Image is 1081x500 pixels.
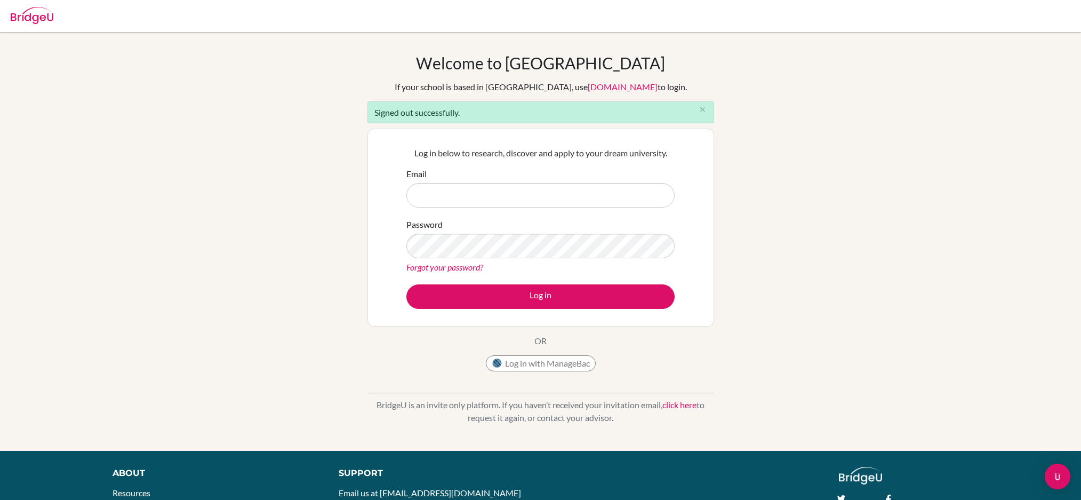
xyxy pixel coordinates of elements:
[406,262,483,272] a: Forgot your password?
[113,467,315,480] div: About
[486,355,596,371] button: Log in with ManageBac
[395,81,687,93] div: If your school is based in [GEOGRAPHIC_DATA], use to login.
[588,82,658,92] a: [DOMAIN_NAME]
[416,53,665,73] h1: Welcome to [GEOGRAPHIC_DATA]
[839,467,882,485] img: logo_white@2x-f4f0deed5e89b7ecb1c2cc34c3e3d731f90f0f143d5ea2071677605dd97b5244.png
[367,399,714,424] p: BridgeU is an invite only platform. If you haven’t received your invitation email, to request it ...
[406,168,427,180] label: Email
[406,218,443,231] label: Password
[339,488,521,498] a: Email us at [EMAIL_ADDRESS][DOMAIN_NAME]
[692,102,714,118] button: Close
[11,7,53,24] img: Bridge-U
[534,335,547,347] p: OR
[662,400,696,410] a: click here
[339,467,528,480] div: Support
[367,101,714,123] div: Signed out successfully.
[113,488,150,498] a: Resources
[699,106,707,114] i: close
[406,147,675,160] p: Log in below to research, discover and apply to your dream university.
[406,284,675,309] button: Log in
[1045,464,1070,489] div: Open Intercom Messenger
